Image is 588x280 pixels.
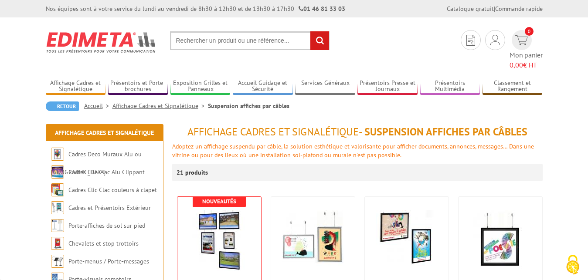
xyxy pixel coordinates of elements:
img: Cadre Clic-Clac 2 faces 70x70 cm suspendu sur câbles finition noir [470,210,531,271]
input: rechercher [310,31,329,50]
img: Edimeta [46,26,157,58]
font: Adoptez un affichage suspendu par câble, la solution esthétique et valorisante pour afficher docu... [172,142,534,159]
li: Suspension affiches par câbles [208,101,289,110]
span: 0,00 [510,61,523,69]
img: Chevalets et stop trottoirs [51,237,64,250]
div: | [447,4,543,13]
img: devis rapide [490,35,500,45]
img: devis rapide [515,35,528,45]
a: Catalogue gratuit [447,5,494,13]
a: Présentoirs Presse et Journaux [357,79,418,94]
a: Services Généraux [295,79,355,94]
a: Présentoirs Multimédia [420,79,480,94]
a: Affichage Cadres et Signalétique [55,129,154,137]
a: Accueil Guidage et Sécurité [233,79,293,94]
a: Affichage Cadres et Signalétique [112,102,208,110]
a: Chevalets et stop trottoirs [68,240,139,247]
a: Cadres Deco Muraux Alu ou [GEOGRAPHIC_DATA] [51,150,142,176]
a: Exposition Grilles et Panneaux [170,79,231,94]
a: Retour [46,101,79,111]
a: Porte-menus / Porte-messages [68,257,149,265]
img: Cadres et Présentoirs Extérieur [51,201,64,214]
img: Porte-menus / Porte-messages [51,255,64,268]
img: Cadres affiche Black’Line® 2 modèles muraux ou suspendus, A4 à A0 - couleur noir [376,210,437,271]
b: Nouveautés [202,198,236,205]
img: Porte-affiches de sol sur pied [51,219,64,232]
img: Porte Affiches LED - Prémium - Cable-Displays® Double face [189,210,250,271]
p: 21 produits [177,164,209,181]
img: Cadres Clic-Clac 2 faces du A4 au A0 suspendus sur câbles, finition alu anodisé [282,210,343,271]
a: Affichage Cadres et Signalétique [46,79,106,94]
span: Mon panier [510,50,543,70]
div: Nos équipes sont à votre service du lundi au vendredi de 8h30 à 12h30 et de 13h30 à 17h30 [46,4,345,13]
a: Cadres et Présentoirs Extérieur [68,204,151,212]
span: Affichage Cadres et Signalétique [187,125,359,138]
a: Accueil [84,102,112,110]
img: Cookies (fenêtre modale) [562,254,584,276]
a: Cadres Clic-Clac couleurs à clapet [68,186,157,194]
img: Cadres Deco Muraux Alu ou Bois [51,148,64,161]
img: devis rapide [466,35,475,46]
span: 0 [525,27,534,36]
a: Classement et Rangement [483,79,543,94]
a: Cadres Clic-Clac Alu Clippant [68,168,145,176]
a: Présentoirs et Porte-brochures [108,79,168,94]
a: Porte-affiches de sol sur pied [68,222,145,229]
a: Commande rapide [495,5,543,13]
a: devis rapide 0 Mon panier 0,00€ HT [510,30,543,70]
button: Cookies (fenêtre modale) [557,250,588,280]
h1: - Suspension affiches par câbles [172,126,543,138]
span: € HT [510,60,543,70]
input: Rechercher un produit ou une référence... [170,31,330,50]
img: Cadres Clic-Clac couleurs à clapet [51,183,64,196]
strong: 01 46 81 33 03 [299,5,345,13]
